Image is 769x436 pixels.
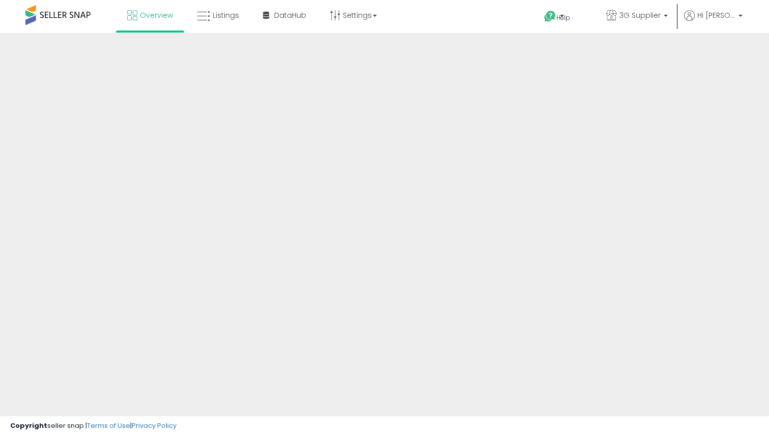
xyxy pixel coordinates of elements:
span: Help [556,13,570,22]
strong: Copyright [10,421,47,430]
div: seller snap | | [10,421,176,431]
a: Hi [PERSON_NAME] [684,10,743,33]
a: Privacy Policy [132,421,176,430]
a: Terms of Use [87,421,130,430]
a: Help [536,3,590,33]
span: Listings [213,10,239,20]
span: Overview [140,10,173,20]
span: Hi [PERSON_NAME] [697,10,735,20]
span: 3G Supplier [619,10,661,20]
span: DataHub [274,10,306,20]
i: Get Help [544,10,556,23]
